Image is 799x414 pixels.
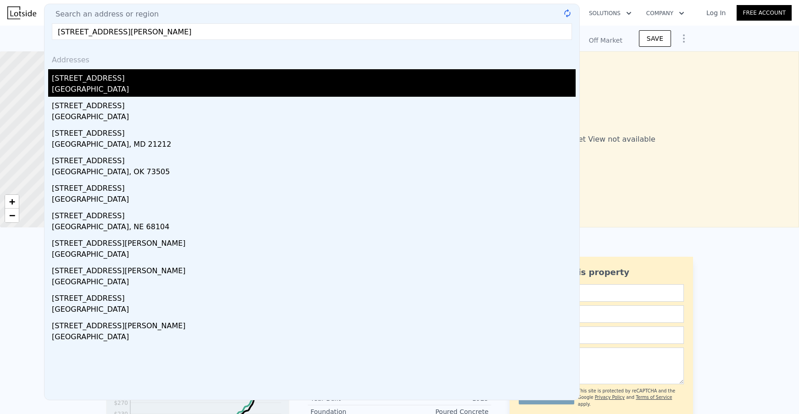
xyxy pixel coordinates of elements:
[675,29,693,48] button: Show Options
[587,36,624,45] div: Off Market
[52,234,576,249] div: [STREET_ADDRESS][PERSON_NAME]
[48,47,576,69] div: Addresses
[636,395,672,400] a: Terms of Service
[639,30,671,47] button: SAVE
[52,276,576,289] div: [GEOGRAPHIC_DATA]
[52,69,576,84] div: [STREET_ADDRESS]
[52,111,576,124] div: [GEOGRAPHIC_DATA]
[52,84,576,97] div: [GEOGRAPHIC_DATA]
[52,152,576,166] div: [STREET_ADDRESS]
[52,23,572,40] input: Enter an address, city, region, neighborhood or zip code
[52,249,576,262] div: [GEOGRAPHIC_DATA]
[52,124,576,139] div: [STREET_ADDRESS]
[52,289,576,304] div: [STREET_ADDRESS]
[695,8,737,17] a: Log In
[5,195,19,209] a: Zoom in
[578,388,684,408] div: This site is protected by reCAPTCHA and the Google and apply.
[582,5,639,22] button: Solutions
[52,304,576,317] div: [GEOGRAPHIC_DATA]
[114,400,128,406] tspan: $270
[52,179,576,194] div: [STREET_ADDRESS]
[519,326,684,344] input: Phone
[519,284,684,302] input: Name
[52,221,576,234] div: [GEOGRAPHIC_DATA], NE 68104
[737,5,792,21] a: Free Account
[52,331,576,344] div: [GEOGRAPHIC_DATA]
[639,5,692,22] button: Company
[9,196,15,207] span: +
[52,317,576,331] div: [STREET_ADDRESS][PERSON_NAME]
[52,262,576,276] div: [STREET_ADDRESS][PERSON_NAME]
[5,209,19,222] a: Zoom out
[52,194,576,207] div: [GEOGRAPHIC_DATA]
[7,6,36,19] img: Lotside
[52,207,576,221] div: [STREET_ADDRESS]
[420,51,799,227] div: Street View not available
[52,139,576,152] div: [GEOGRAPHIC_DATA], MD 21212
[9,210,15,221] span: −
[52,97,576,111] div: [STREET_ADDRESS]
[519,305,684,323] input: Email
[48,9,159,20] span: Search an address or region
[595,395,625,400] a: Privacy Policy
[52,166,576,179] div: [GEOGRAPHIC_DATA], OK 73505
[519,266,684,279] div: Ask about this property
